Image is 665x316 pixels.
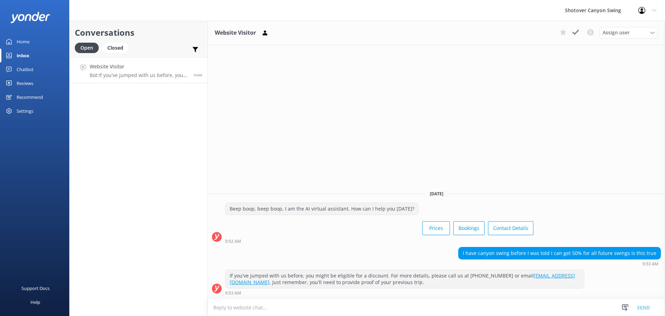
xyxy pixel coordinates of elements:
[17,62,34,76] div: Chatbot
[225,270,584,288] div: If you've jumped with us before, you might be eligible for a discount. For more details, please c...
[102,43,128,53] div: Closed
[459,247,660,259] div: I have canyon swing before I was told I can get 50% for all future swings is this true
[17,49,29,62] div: Inbox
[230,272,575,286] a: [EMAIL_ADDRESS][DOMAIN_NAME]
[10,12,50,23] img: yonder-white-logo.png
[102,44,132,51] a: Closed
[75,44,102,51] a: Open
[17,76,33,90] div: Reviews
[70,57,207,83] a: Website VisitorBot:If you've jumped with us before, you might be eligible for a discount. For mor...
[75,43,99,53] div: Open
[642,262,658,266] strong: 9:53 AM
[225,239,533,244] div: Sep 22 2025 09:52am (UTC +12:00) Pacific/Auckland
[194,72,202,78] span: Sep 22 2025 09:53am (UTC +12:00) Pacific/Auckland
[422,221,450,235] button: Prices
[21,281,50,295] div: Support Docs
[225,291,241,295] strong: 9:53 AM
[17,90,43,104] div: Recommend
[30,295,40,309] div: Help
[488,221,533,235] button: Contact Details
[458,261,661,266] div: Sep 22 2025 09:53am (UTC +12:00) Pacific/Auckland
[453,221,485,235] button: Bookings
[225,203,418,215] div: Beep boop, beep boop, I am the AI virtual assistant. How can I help you [DATE]?
[426,191,447,197] span: [DATE]
[90,63,188,70] h4: Website Visitor
[225,239,241,244] strong: 9:52 AM
[90,72,188,78] p: Bot: If you've jumped with us before, you might be eligible for a discount. For more details, ple...
[75,26,202,39] h2: Conversations
[603,29,630,36] span: Assign user
[225,290,584,295] div: Sep 22 2025 09:53am (UTC +12:00) Pacific/Auckland
[599,27,658,38] div: Assign User
[215,28,256,37] h3: Website Visitor
[17,35,29,49] div: Home
[17,104,33,118] div: Settings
